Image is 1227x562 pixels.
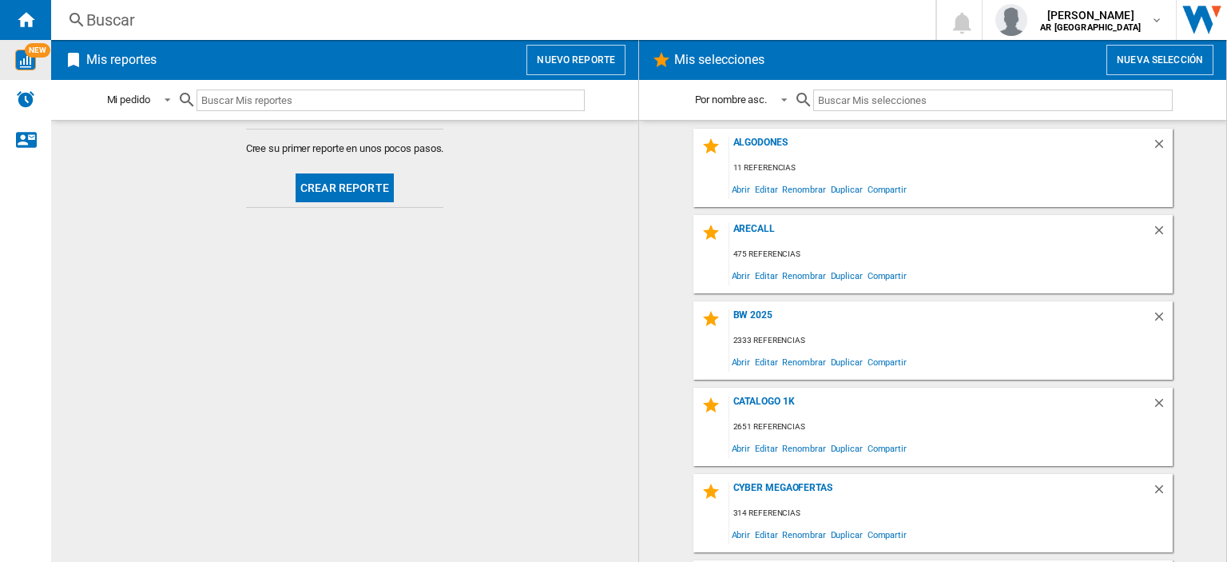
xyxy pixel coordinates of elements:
[780,437,828,459] span: Renombrar
[1106,45,1213,75] button: Nueva selección
[828,351,865,373] span: Duplicar
[865,437,909,459] span: Compartir
[752,524,780,545] span: Editar
[729,482,1152,504] div: CYBER MEGAOFERTAS
[526,45,625,75] button: Nuevo reporte
[296,173,394,202] button: Crear reporte
[246,141,444,156] span: Cree su primer reporte en unos pocos pasos.
[1040,22,1141,33] b: AR [GEOGRAPHIC_DATA]
[1152,396,1173,417] div: Borrar
[197,90,585,111] input: Buscar Mis reportes
[729,137,1152,158] div: Algodones
[828,437,865,459] span: Duplicar
[15,50,36,70] img: wise-card.svg
[729,178,753,200] span: Abrir
[86,9,894,31] div: Buscar
[813,90,1172,111] input: Buscar Mis selecciones
[729,437,753,459] span: Abrir
[780,178,828,200] span: Renombrar
[729,504,1173,524] div: 314 referencias
[995,4,1027,36] img: profile.jpg
[107,94,150,106] div: Mi pedido
[729,309,1152,331] div: BW 2025
[1152,309,1173,331] div: Borrar
[729,223,1152,245] div: aRECALL
[729,331,1173,351] div: 2333 referencias
[729,351,753,373] span: Abrir
[828,265,865,286] span: Duplicar
[780,265,828,286] span: Renombrar
[1152,223,1173,245] div: Borrar
[828,524,865,545] span: Duplicar
[780,351,828,373] span: Renombrar
[83,45,160,75] h2: Mis reportes
[752,351,780,373] span: Editar
[865,351,909,373] span: Compartir
[695,94,768,106] div: Por nombre asc.
[780,524,828,545] span: Renombrar
[865,265,909,286] span: Compartir
[1152,137,1173,158] div: Borrar
[865,178,909,200] span: Compartir
[752,265,780,286] span: Editar
[1040,7,1141,23] span: [PERSON_NAME]
[729,158,1173,178] div: 11 referencias
[729,245,1173,265] div: 475 referencias
[828,178,865,200] span: Duplicar
[729,524,753,545] span: Abrir
[16,90,35,109] img: alerts-logo.svg
[865,524,909,545] span: Compartir
[729,396,1152,417] div: Catalogo 1k
[752,437,780,459] span: Editar
[729,417,1173,437] div: 2651 referencias
[752,178,780,200] span: Editar
[1152,482,1173,504] div: Borrar
[729,265,753,286] span: Abrir
[671,45,768,75] h2: Mis selecciones
[25,43,50,58] span: NEW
